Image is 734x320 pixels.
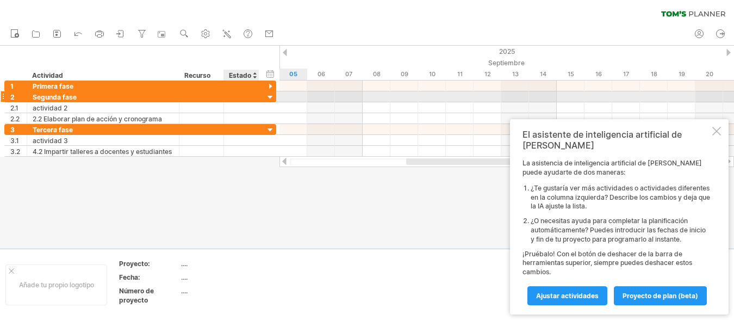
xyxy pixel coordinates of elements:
div: Martes, 16 de septiembre de 2025 [584,69,612,80]
div: Viernes, 12 de septiembre de 2025 [474,69,501,80]
font: El asistente de inteligencia artificial de [PERSON_NAME] [522,129,682,151]
div: Viernes, 5 de septiembre de 2025 [279,69,307,80]
font: 06 [318,70,325,78]
font: 14 [540,70,546,78]
font: 12 [484,70,491,78]
font: 2.2 [10,115,20,123]
div: Martes, 9 de septiembre de 2025 [390,69,418,80]
font: Septiembre [488,59,525,67]
div: Miércoles, 17 de septiembre de 2025 [612,69,640,80]
font: .... [181,273,188,281]
font: 19 [679,70,685,78]
font: 20 [706,70,713,78]
div: Domingo, 7 de septiembre de 2025 [335,69,363,80]
a: proyecto de plan (beta) [614,286,707,305]
font: .... [181,260,188,268]
font: 09 [401,70,408,78]
font: 13 [512,70,519,78]
font: ¿O necesitas ayuda para completar la planificación automáticamente? Puedes introducir las fechas ... [531,217,706,243]
font: Fecha: [119,273,140,281]
font: 15 [568,70,574,78]
font: proyecto de plan (beta) [623,292,698,300]
div: Sábado, 20 de septiembre de 2025 [695,69,723,80]
font: 2025 [499,47,515,56]
font: 08 [373,70,381,78]
font: 18 [651,70,657,78]
div: Jueves, 11 de septiembre de 2025 [446,69,474,80]
font: Número de proyecto [119,287,154,304]
font: 05 [289,70,297,78]
font: 17 [623,70,629,78]
font: 1 [10,82,14,90]
font: Proyecto: [119,260,150,268]
div: Viernes, 19 de septiembre de 2025 [668,69,695,80]
a: Ajustar actividades [527,286,607,305]
div: Sábado, 13 de septiembre de 2025 [501,69,529,80]
font: actividad 2 [33,104,67,112]
font: 3 [10,126,15,134]
font: 2 [10,93,15,101]
font: La asistencia de inteligencia artificial de [PERSON_NAME] puede ayudarte de dos maneras: [522,159,702,176]
font: 3.1 [10,137,19,145]
font: Primera fase [33,82,73,90]
font: Tercera fase [33,126,73,134]
font: Segunda fase [33,93,77,101]
font: Actividad [32,71,63,79]
font: 10 [429,70,436,78]
font: .... [181,287,188,295]
font: Añade tu propio logotipo [19,281,94,289]
font: 3.2 [10,147,20,156]
font: ¿Te gustaría ver más actividades o actividades diferentes en la columna izquierda? Describe los c... [531,184,710,211]
font: actividad 3 [33,137,68,145]
font: ¡Pruébalo! Con el botón de deshacer de la barra de herramientas superior, siempre puedes deshacer... [522,250,692,276]
div: Miércoles, 10 de septiembre de 2025 [418,69,446,80]
font: Recurso [184,71,210,79]
div: Domingo, 14 de septiembre de 2025 [529,69,557,80]
font: 2.2 Elaborar plan de acción y cronograma [33,115,162,123]
font: 16 [595,70,602,78]
font: 07 [345,70,352,78]
font: 2.1 [10,104,18,112]
font: Ajustar actividades [536,292,599,300]
div: Jueves, 18 de septiembre de 2025 [640,69,668,80]
font: 4.2 Impartir talleres a docentes y estudiantes [33,147,172,156]
div: Lunes, 8 de septiembre de 2025 [363,69,390,80]
font: 11 [457,70,463,78]
font: Estado [229,71,251,79]
div: Lunes, 15 de septiembre de 2025 [557,69,584,80]
div: Sábado, 6 de septiembre de 2025 [307,69,335,80]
